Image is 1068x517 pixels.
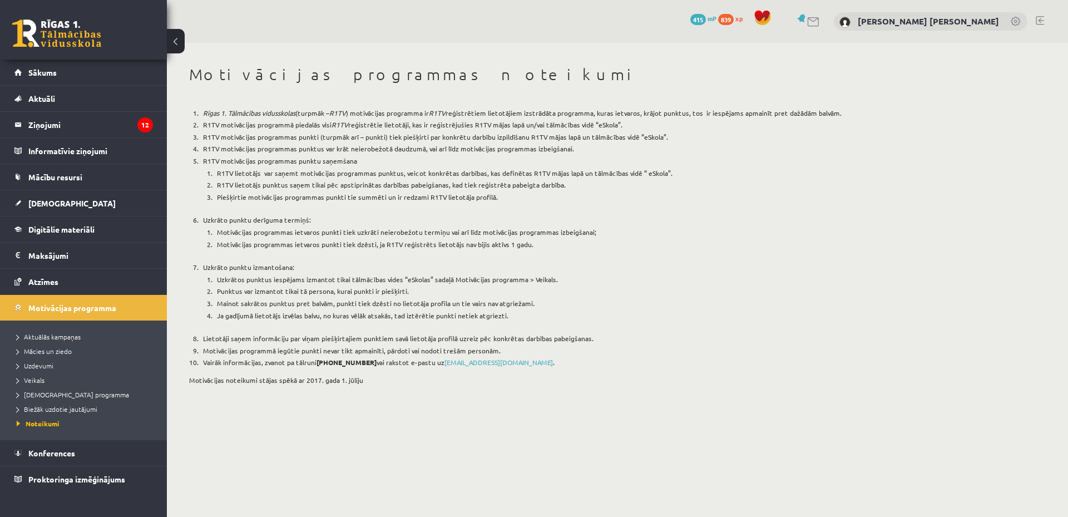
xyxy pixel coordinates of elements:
strong: [PHONE_NUMBER] [317,358,377,367]
li: Motivācijas programmas ietvaros punkti tiek uzkrāti neierobežotu termiņu vai arī līdz motivācijas... [214,227,901,239]
span: [DEMOGRAPHIC_DATA] programma [17,390,129,399]
a: Uzdevumi [17,361,156,371]
em: R1TV [329,109,346,117]
a: Aktuāli [14,86,153,111]
a: Noteikumi [17,418,156,429]
a: Ziņojumi12 [14,112,153,137]
a: Konferences [14,440,153,466]
a: 839 xp [718,14,748,23]
span: Digitālie materiāli [28,224,95,234]
legend: Informatīvie ziņojumi [28,138,153,164]
li: Ja gadījumā lietotājs izvēlas balvu, no kuras vēlāk atsakās, tad iztērētie punkti netiek atgriezti. [214,310,901,322]
h1: Motivācijas programmas noteikumi [189,65,901,84]
a: Veikals [17,375,156,385]
a: 415 mP [690,14,716,23]
a: Digitālie materiāli [14,216,153,242]
span: Mācību resursi [28,172,82,182]
span: Uzdevumi [17,361,53,370]
a: Informatīvie ziņojumi [14,138,153,164]
a: Maksājumi [14,243,153,268]
em: Rīgas 1. Tālmācības vidusskolas [203,109,295,117]
span: 839 [718,14,734,25]
span: xp [735,14,743,23]
span: Motivācijas programma [28,303,116,313]
li: R1TV motivācijas programmas punkti (turpmāk arī – punkti) tiek piešķirti par konkrētu darbību izp... [200,131,901,144]
legend: Maksājumi [28,243,153,268]
a: [EMAIL_ADDRESS][DOMAIN_NAME] [444,358,553,367]
li: R1TV motivācijas programmā piedalās visi reģistrētie lietotāji, kas ir reģistrējušies R1TV mājas ... [200,119,901,131]
li: Punktus var izmantot tikai tā persona, kurai punkti ir piešķirti. [214,285,901,298]
span: Aktuāli [28,93,55,104]
a: Sākums [14,60,153,85]
i: 12 [137,117,153,132]
a: Mācies un ziedo [17,346,156,356]
a: [DEMOGRAPHIC_DATA] [14,190,153,216]
em: R1TV [332,120,348,129]
li: Uzkrāto punktu derīguma termiņš: [200,214,901,250]
li: (turpmāk – ) motivācijas programma ir reģistrētiem lietotājiem izstrādāta programma, kuras ietvar... [200,107,901,120]
li: Uzkrātos punktus iespējams izmantot tikai tālmācības vides “eSkolas” sadaļā Motivācijas programma... [214,274,901,286]
em: R1TV [429,109,446,117]
li: Vairāk informācijas, zvanot pa tālruni vai rakstot e-pastu uz . [200,357,901,369]
a: Rīgas 1. Tālmācības vidusskola [12,19,101,47]
span: Proktoringa izmēģinājums [28,474,125,484]
a: Biežāk uzdotie jautājumi [17,404,156,414]
legend: Ziņojumi [28,112,153,137]
a: Motivācijas programma [14,295,153,321]
p: Motivācijas noteikumi stājas spēkā ar 2017. gada 1. jūliju [189,376,901,385]
a: Aktuālās kampaņas [17,332,156,342]
span: Mācies un ziedo [17,347,72,356]
span: Biežāk uzdotie jautājumi [17,405,97,413]
span: Noteikumi [17,419,60,428]
li: Mainot sakrātos punktus pret balvām, punkti tiek dzēsti no lietotāja profila un tie vairs nav atg... [214,298,901,310]
li: Piešķirtie motivācijas programmas punkti tie summēti un ir redzami R1TV lietotāja profilā. [214,191,901,204]
li: Uzkrāto punktu izmantošana: [200,262,901,322]
span: Aktuālās kampaņas [17,332,81,341]
a: Mācību resursi [14,164,153,190]
img: Ādams Aleksandrs Kovaļenko [839,17,851,28]
li: R1TV motivācijas programmas punktu saņemšana [200,155,901,203]
li: R1TV lietotājs punktus saņem tikai pēc apstiprinātas darbības pabeigšanas, kad tiek reģistrēta pa... [214,179,901,191]
span: [DEMOGRAPHIC_DATA] [28,198,116,208]
span: Atzīmes [28,277,58,287]
a: Proktoringa izmēģinājums [14,466,153,492]
span: Sākums [28,67,57,77]
span: Veikals [17,376,44,385]
li: Motivācijas programmā iegūtie punkti nevar tikt apmainīti, pārdoti vai nodoti trešām personām. [200,345,901,357]
a: [DEMOGRAPHIC_DATA] programma [17,390,156,400]
li: Motivācijas programmas ietvaros punkti tiek dzēsti, ja R1TV reģistrēts lietotājs nav bijis aktīvs... [214,239,901,251]
span: mP [708,14,716,23]
li: Lietotāji saņem informāciju par viņam piešķirtajiem punktiem savā lietotāja profilā uzreiz pēc ko... [200,333,901,345]
span: 415 [690,14,706,25]
span: Konferences [28,448,75,458]
li: R1TV lietotājs var saņemt motivācijas programmas punktus, veicot konkrētas darbības, kas definēta... [214,168,901,180]
a: [PERSON_NAME] [PERSON_NAME] [858,16,999,27]
a: Atzīmes [14,269,153,294]
li: R1TV motivācijas programmas punktus var krāt neierobežotā daudzumā, vai arī līdz motivācijas prog... [200,143,901,155]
